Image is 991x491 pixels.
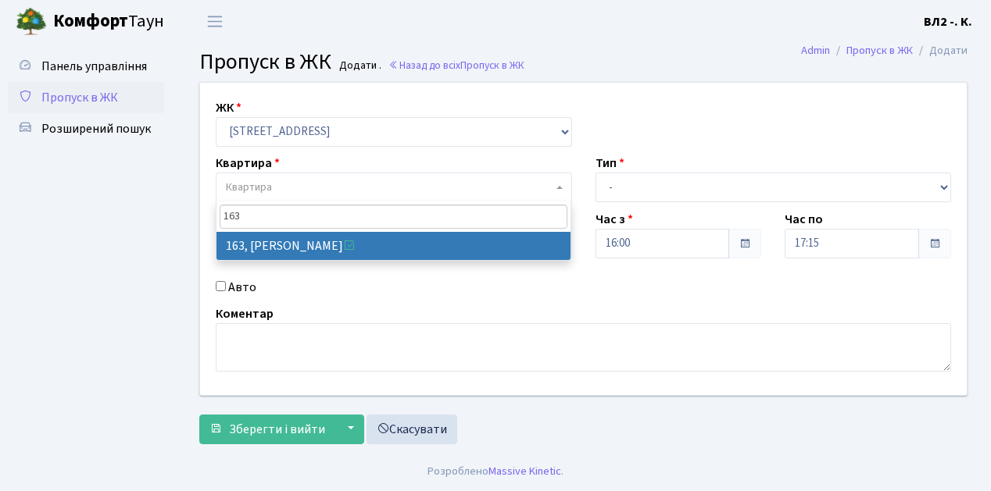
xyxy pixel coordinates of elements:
[216,232,571,260] li: 163, [PERSON_NAME]
[41,89,118,106] span: Пропуск в ЖК
[924,13,972,30] b: ВЛ2 -. К.
[195,9,234,34] button: Переключити навігацію
[913,42,968,59] li: Додати
[785,210,823,229] label: Час по
[199,415,335,444] button: Зберегти і вийти
[8,82,164,113] a: Пропуск в ЖК
[460,58,524,73] span: Пропуск в ЖК
[16,6,47,37] img: logo.png
[229,421,325,438] span: Зберегти і вийти
[488,463,561,479] a: Massive Kinetic
[199,46,331,77] span: Пропуск в ЖК
[53,9,164,35] span: Таун
[596,154,624,173] label: Тип
[428,463,563,480] div: Розроблено .
[216,154,280,173] label: Квартира
[924,12,972,31] a: ВЛ2 -. К.
[367,415,457,444] a: Скасувати
[216,304,274,323] label: Коментар
[8,51,164,82] a: Панель управління
[778,34,991,67] nav: breadcrumb
[388,58,524,73] a: Назад до всіхПропуск в ЖК
[216,98,241,117] label: ЖК
[596,210,633,229] label: Час з
[53,9,128,34] b: Комфорт
[846,42,913,59] a: Пропуск в ЖК
[228,278,256,297] label: Авто
[336,59,381,73] small: Додати .
[8,113,164,144] a: Розширений пошук
[41,58,147,75] span: Панель управління
[801,42,830,59] a: Admin
[226,180,272,195] span: Квартира
[41,120,151,137] span: Розширений пошук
